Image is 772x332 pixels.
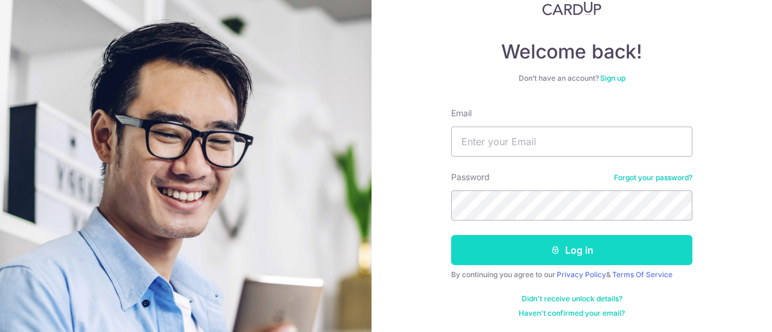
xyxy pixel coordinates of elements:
img: CardUp Logo [542,1,601,16]
a: Haven't confirmed your email? [519,309,625,318]
a: Didn't receive unlock details? [522,294,622,304]
div: By continuing you agree to our & [451,270,692,280]
input: Enter your Email [451,127,692,157]
a: Terms Of Service [612,270,672,279]
a: Forgot your password? [614,173,692,183]
label: Password [451,171,490,183]
button: Log in [451,235,692,265]
a: Sign up [600,74,625,83]
div: Don’t have an account? [451,74,692,83]
h4: Welcome back! [451,40,692,64]
label: Email [451,107,472,119]
a: Privacy Policy [557,270,606,279]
